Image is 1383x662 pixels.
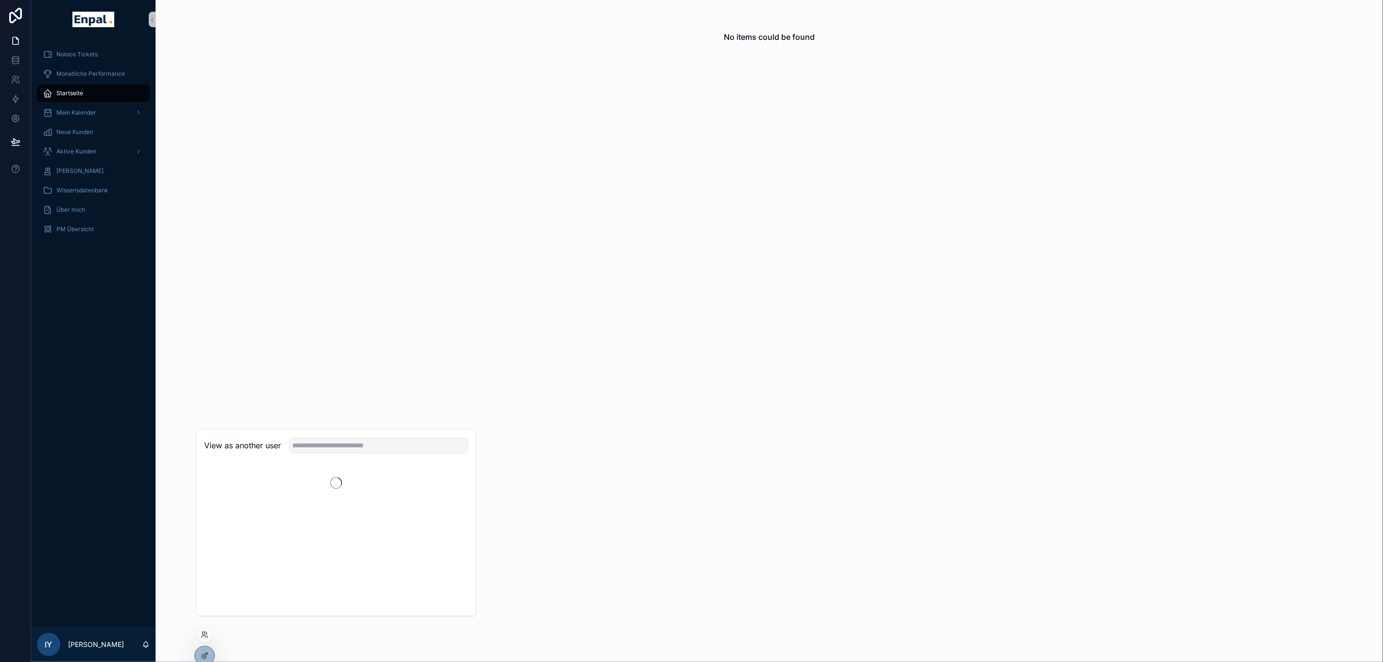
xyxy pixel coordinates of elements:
h2: No items could be found [724,31,815,43]
a: Mein Kalender [37,104,150,121]
img: App logo [72,12,114,27]
span: Mein Kalender [56,109,96,117]
a: Neue Kunden [37,123,150,141]
a: Wissensdatenbank [37,182,150,199]
span: PM Übersicht [56,225,94,233]
a: Noloco Tickets [37,46,150,63]
a: Monatliche Performance [37,65,150,83]
p: [PERSON_NAME] [68,640,124,649]
span: Monatliche Performance [56,70,125,78]
a: Aktive Kunden [37,143,150,160]
span: IY [45,639,53,650]
span: Über mich [56,206,85,214]
a: Startseite [37,85,150,102]
span: Neue Kunden [56,128,93,136]
span: Noloco Tickets [56,51,98,58]
div: scrollable content [31,39,156,251]
h2: View as another user [205,440,281,452]
span: Startseite [56,89,83,97]
span: [PERSON_NAME] [56,167,104,175]
a: [PERSON_NAME] [37,162,150,180]
span: Aktive Kunden [56,148,96,155]
a: Über mich [37,201,150,219]
a: PM Übersicht [37,221,150,238]
span: Wissensdatenbank [56,187,108,194]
